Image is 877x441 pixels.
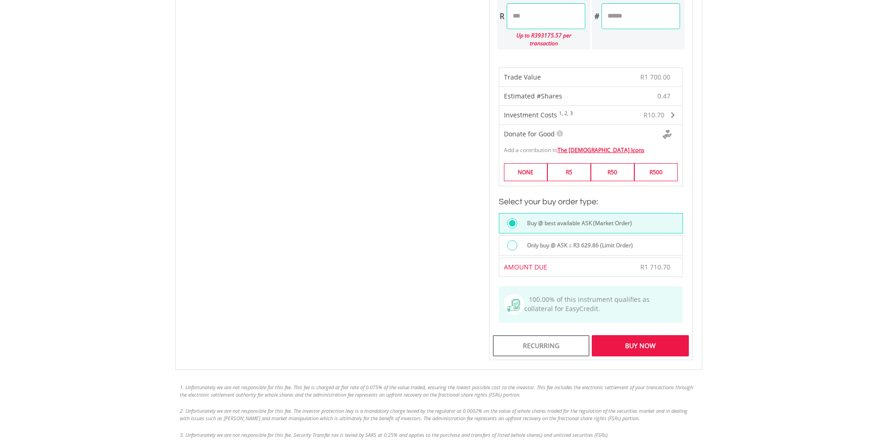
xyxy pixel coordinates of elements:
div: # [592,3,601,29]
sup: 1, 2, 3 [559,110,573,116]
img: Donte For Good [662,130,672,139]
span: R1 700.00 [640,73,670,81]
span: Donate for Good [504,129,555,138]
li: 2. Unfortunately we are not responsible for this fee. The investor protection levy is a mandatory... [180,407,698,422]
label: Buy @ best available ASK (Market Order) [521,218,632,228]
h3: Select your buy order type: [499,196,683,208]
label: R5 [547,163,591,181]
span: 100.00% of this instrument qualifies as collateral for EasyCredit. [524,295,650,313]
span: Estimated #Shares [504,92,562,100]
span: AMOUNT DUE [504,263,547,271]
label: R50 [591,163,634,181]
div: Add a contribution to [499,141,682,154]
span: Investment Costs [504,110,557,119]
li: 1. Unfortunately we are not responsible for this fee. This fee is charged at flat rate of 0.075% ... [180,384,698,398]
span: Trade Value [504,73,541,81]
div: Buy Now [592,335,688,356]
li: 3. Unfortunately we are not responsible for this fee. Security Transfer tax is levied by SARS at ... [180,431,698,439]
label: Only buy @ ASK ≤ R3 629.86 (Limit Order) [521,240,633,251]
label: NONE [504,163,547,181]
span: R1 710.70 [640,263,670,271]
a: The [DEMOGRAPHIC_DATA] Icons [558,146,644,154]
img: collateral-qualifying-green.svg [508,299,520,312]
span: R10.70 [644,110,664,119]
span: 0.47 [657,92,670,101]
div: Recurring [493,335,589,356]
div: R [497,3,507,29]
div: Up to R393175.57 per transaction [497,29,585,49]
label: R500 [634,163,678,181]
